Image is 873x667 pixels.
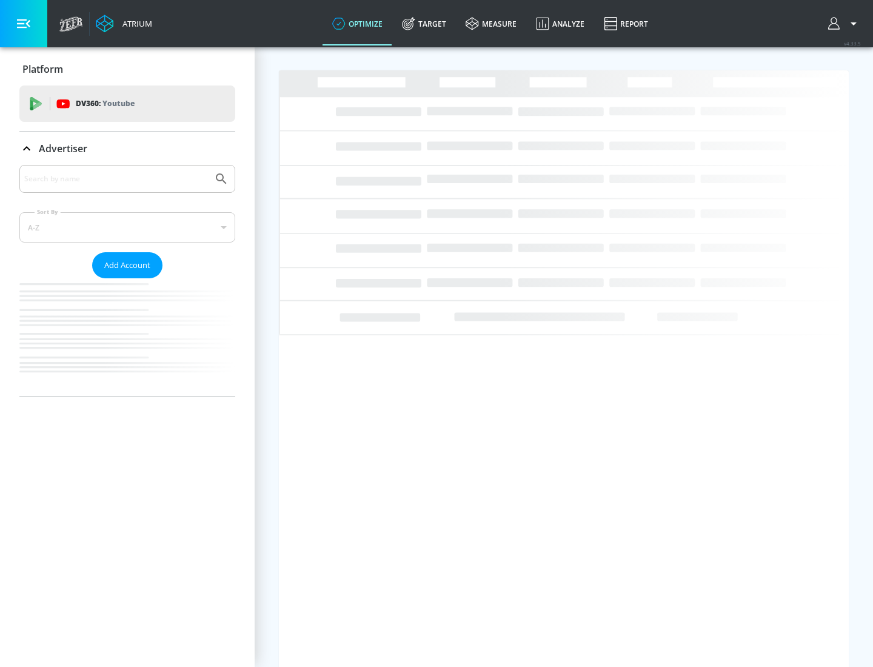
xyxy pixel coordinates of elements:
[19,165,235,396] div: Advertiser
[39,142,87,155] p: Advertiser
[844,40,861,47] span: v 4.33.5
[92,252,162,278] button: Add Account
[104,258,150,272] span: Add Account
[76,97,135,110] p: DV360:
[118,18,152,29] div: Atrium
[102,97,135,110] p: Youtube
[24,171,208,187] input: Search by name
[594,2,658,45] a: Report
[19,85,235,122] div: DV360: Youtube
[96,15,152,33] a: Atrium
[35,208,61,216] label: Sort By
[19,212,235,243] div: A-Z
[456,2,526,45] a: measure
[19,132,235,166] div: Advertiser
[392,2,456,45] a: Target
[22,62,63,76] p: Platform
[323,2,392,45] a: optimize
[19,52,235,86] div: Platform
[526,2,594,45] a: Analyze
[19,278,235,396] nav: list of Advertiser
